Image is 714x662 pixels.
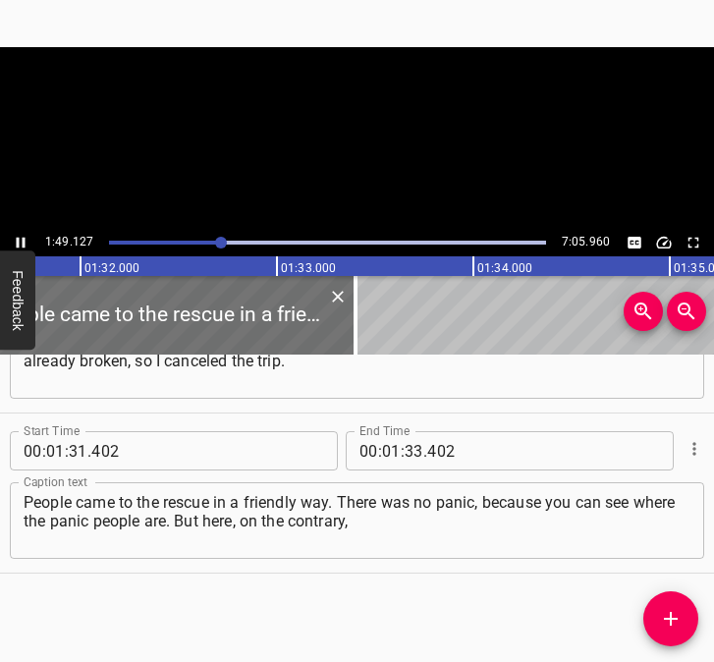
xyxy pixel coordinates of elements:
[8,230,33,255] button: Play/Pause
[84,261,139,275] text: 01:32.000
[359,431,378,470] input: 00
[42,431,46,470] span: :
[24,333,690,389] textarea: I was supposed to go, and they called me that the checkpoint in [GEOGRAPHIC_DATA] was already bro...
[651,230,677,255] button: Change Playback Speed
[681,230,706,255] button: Toggle fullscreen
[401,431,405,470] span: :
[378,431,382,470] span: :
[667,292,706,331] button: Zoom Out
[69,431,87,470] input: 31
[65,431,69,470] span: :
[423,431,427,470] span: .
[109,241,546,245] div: Play progress
[622,230,647,255] button: Toggle captions
[281,261,336,275] text: 01:33.000
[325,284,348,309] div: Delete Cue
[405,431,423,470] input: 33
[91,431,271,470] input: 402
[24,431,42,470] input: 00
[325,284,351,309] button: Delete
[477,261,532,275] text: 01:34.000
[682,423,704,474] div: Cue Options
[46,431,65,470] input: 01
[427,431,607,470] input: 402
[87,431,91,470] span: .
[382,431,401,470] input: 01
[643,591,698,646] button: Add Cue
[562,235,610,248] span: 7:05.960
[624,292,663,331] button: Zoom In
[682,436,707,462] button: Cue Options
[45,235,93,248] span: 1:49.127
[24,493,690,549] textarea: People came to the rescue in a friendly way. There was no panic, because you can see where the pa...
